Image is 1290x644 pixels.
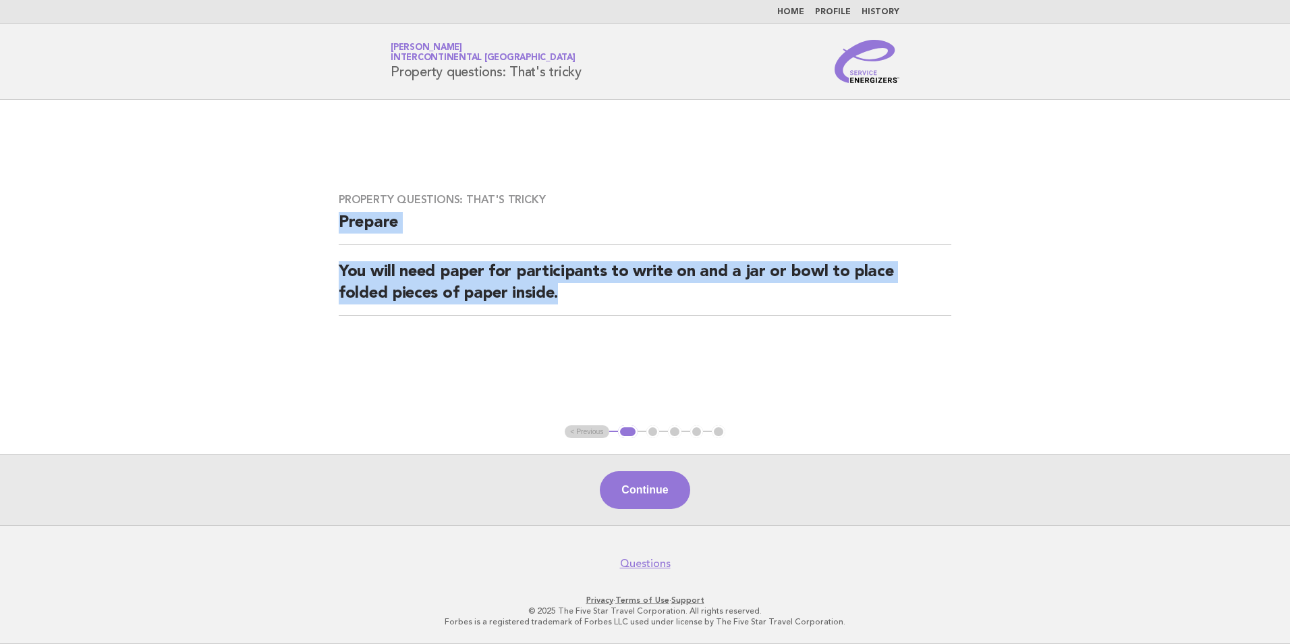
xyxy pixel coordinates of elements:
[600,471,690,509] button: Continue
[391,44,582,79] h1: Property questions: That's tricky
[339,261,951,316] h2: You will need paper for participants to write on and a jar or bowl to place folded pieces of pape...
[391,43,576,62] a: [PERSON_NAME]InterContinental [GEOGRAPHIC_DATA]
[815,8,851,16] a: Profile
[777,8,804,16] a: Home
[339,193,951,207] h3: Property questions: That's tricky
[232,606,1058,616] p: © 2025 The Five Star Travel Corporation. All rights reserved.
[232,595,1058,606] p: · ·
[391,54,576,63] span: InterContinental [GEOGRAPHIC_DATA]
[586,595,613,605] a: Privacy
[339,212,951,245] h2: Prepare
[862,8,899,16] a: History
[835,40,899,83] img: Service Energizers
[618,425,638,439] button: 1
[671,595,704,605] a: Support
[615,595,669,605] a: Terms of Use
[232,616,1058,627] p: Forbes is a registered trademark of Forbes LLC used under license by The Five Star Travel Corpora...
[620,557,671,570] a: Questions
